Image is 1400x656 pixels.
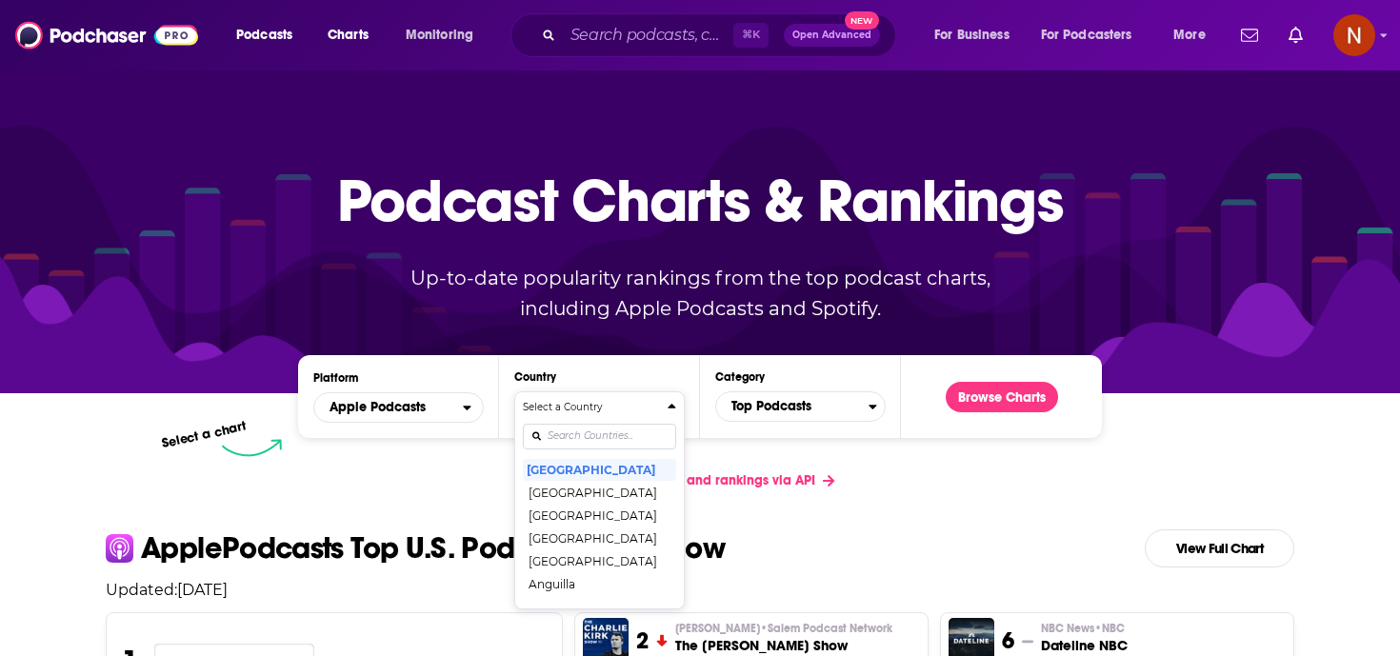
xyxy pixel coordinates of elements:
[921,20,1033,50] button: open menu
[523,504,676,527] button: [GEOGRAPHIC_DATA]
[223,20,317,50] button: open menu
[550,457,850,504] a: Get podcast charts and rankings via API
[90,581,1310,599] p: Updated: [DATE]
[1281,19,1310,51] a: Show notifications dropdown
[792,30,871,40] span: Open Advanced
[330,401,426,414] span: Apple Podcasts
[236,22,292,49] span: Podcasts
[313,392,484,423] h2: Platforms
[523,403,660,412] h4: Select a Country
[1173,22,1206,49] span: More
[1041,621,1128,636] p: NBC News • NBC
[15,17,198,53] img: Podchaser - Follow, Share and Rate Podcasts
[1233,19,1266,51] a: Show notifications dropdown
[372,263,1028,324] p: Up-to-date popularity rankings from the top podcast charts, including Apple Podcasts and Spotify.
[760,622,892,635] span: • Salem Podcast Network
[934,22,1010,49] span: For Business
[675,621,892,636] p: Charlie Kirk • Salem Podcast Network
[716,390,869,423] span: Top Podcasts
[523,424,676,449] input: Search Countries...
[1029,20,1160,50] button: open menu
[523,481,676,504] button: [GEOGRAPHIC_DATA]
[523,527,676,549] button: [GEOGRAPHIC_DATA]
[328,22,369,49] span: Charts
[1160,20,1230,50] button: open menu
[1041,621,1125,636] span: NBC News
[514,391,685,609] button: Countries
[222,439,282,457] img: select arrow
[106,534,133,562] img: apple Icon
[160,418,248,451] p: Select a chart
[784,24,880,47] button: Open AdvancedNew
[141,533,725,564] p: Apple Podcasts Top U.S. Podcasts Right Now
[565,472,815,488] span: Get podcast charts and rankings via API
[392,20,498,50] button: open menu
[315,20,380,50] a: Charts
[946,382,1058,412] button: Browse Charts
[636,626,649,655] h3: 2
[523,572,676,595] button: Anguilla
[675,621,892,655] a: [PERSON_NAME]•Salem Podcast NetworkThe [PERSON_NAME] Show
[1041,636,1128,655] h3: Dateline NBC
[1041,621,1128,655] a: NBC News•NBCDateline NBC
[523,549,676,572] button: [GEOGRAPHIC_DATA]
[1145,529,1294,567] a: View Full Chart
[1002,626,1014,655] h3: 6
[1041,22,1132,49] span: For Podcasters
[1333,14,1375,56] img: User Profile
[523,595,676,618] button: [GEOGRAPHIC_DATA]
[1094,622,1125,635] span: • NBC
[675,621,892,636] span: [PERSON_NAME]
[1333,14,1375,56] button: Show profile menu
[563,20,733,50] input: Search podcasts, credits, & more...
[529,13,914,57] div: Search podcasts, credits, & more...
[1333,14,1375,56] span: Logged in as AdelNBM
[733,23,769,48] span: ⌘ K
[337,138,1064,262] p: Podcast Charts & Rankings
[523,458,676,481] button: [GEOGRAPHIC_DATA]
[675,636,892,655] h3: The [PERSON_NAME] Show
[715,391,886,422] button: Categories
[313,392,484,423] button: open menu
[406,22,473,49] span: Monitoring
[845,11,879,30] span: New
